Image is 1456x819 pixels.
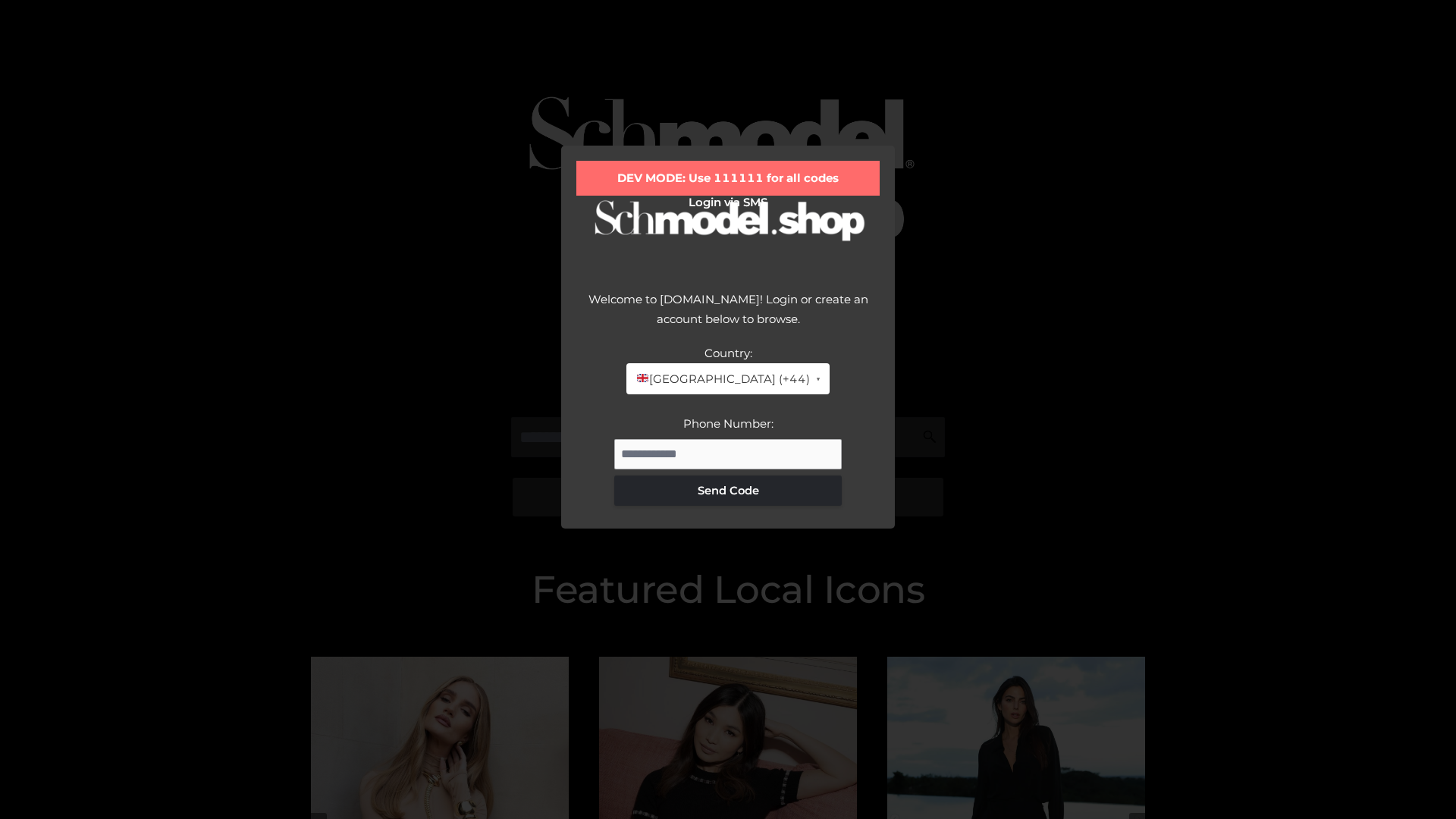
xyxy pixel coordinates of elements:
[683,416,773,431] label: Phone Number:
[576,290,880,344] div: Welcome to [DOMAIN_NAME]! Login or create an account below to browse.
[704,346,752,360] label: Country:
[614,475,842,506] button: Send Code
[576,196,880,209] h2: Login via SMS
[576,161,880,196] div: DEV MODE: Use 111111 for all codes
[637,372,648,384] img: 🇬🇧
[635,369,809,389] span: [GEOGRAPHIC_DATA] (+44)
